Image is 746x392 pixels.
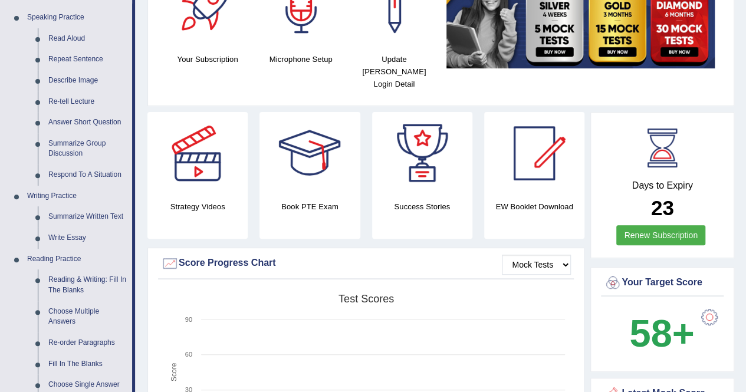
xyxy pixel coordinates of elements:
a: Summarize Group Discussion [43,133,132,164]
b: 58+ [629,312,694,355]
tspan: Score [170,363,178,381]
a: Writing Practice [22,186,132,207]
a: Choose Multiple Answers [43,301,132,332]
h4: Microphone Setup [260,53,341,65]
text: 60 [185,351,192,358]
h4: EW Booklet Download [484,200,584,213]
h4: Book PTE Exam [259,200,360,213]
text: 90 [185,316,192,323]
a: Reading Practice [22,249,132,270]
h4: Update [PERSON_NAME] Login Detail [353,53,435,90]
a: Read Aloud [43,28,132,50]
a: Re-tell Lecture [43,91,132,113]
a: Describe Image [43,70,132,91]
a: Respond To A Situation [43,164,132,186]
h4: Days to Expiry [604,180,721,191]
a: Summarize Written Text [43,206,132,228]
div: Score Progress Chart [161,255,571,272]
b: 23 [651,196,674,219]
a: Repeat Sentence [43,49,132,70]
a: Write Essay [43,228,132,249]
a: Answer Short Question [43,112,132,133]
h4: Strategy Videos [147,200,248,213]
a: Reading & Writing: Fill In The Blanks [43,269,132,301]
a: Fill In The Blanks [43,354,132,375]
h4: Success Stories [372,200,472,213]
a: Speaking Practice [22,7,132,28]
h4: Your Subscription [167,53,248,65]
a: Renew Subscription [616,225,705,245]
a: Re-order Paragraphs [43,332,132,354]
div: Your Target Score [604,274,721,292]
tspan: Test scores [339,293,394,305]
